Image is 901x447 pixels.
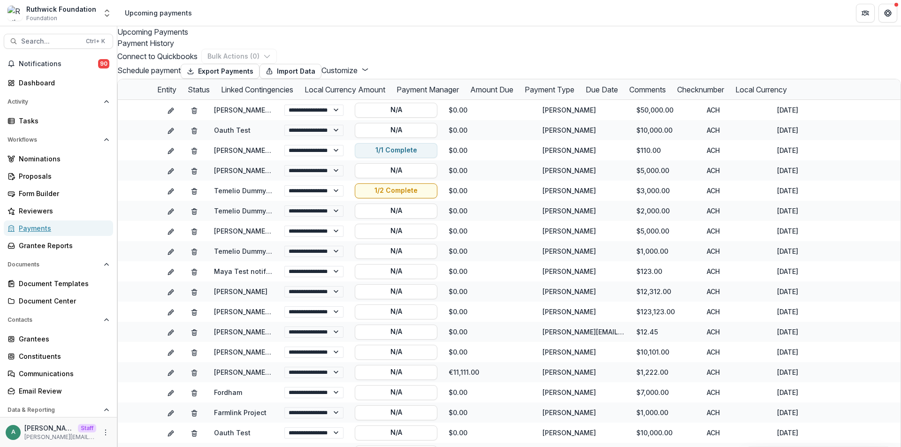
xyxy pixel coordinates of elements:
[443,261,537,281] div: $0.00
[191,186,198,196] button: delete
[542,287,596,296] div: [PERSON_NAME]
[443,120,537,140] div: $0.00
[191,226,198,236] button: delete
[167,287,175,296] button: edit
[117,26,901,38] a: Upcoming Payments
[355,103,437,118] button: N/A
[167,125,175,135] button: edit
[191,145,198,155] button: delete
[299,84,391,95] div: Local Currency Amount
[624,84,672,95] div: Comments
[4,168,113,184] a: Proposals
[519,84,580,95] div: Payment Type
[631,261,701,281] div: $123.00
[771,181,842,201] div: [DATE]
[542,327,625,337] div: [PERSON_NAME][EMAIL_ADDRESS][DOMAIN_NAME]
[465,84,519,95] div: Amount Due
[191,408,198,417] button: delete
[21,38,80,45] span: Search...
[214,126,251,134] a: Oauth Test
[730,79,793,99] div: Local Currency
[4,276,113,291] a: Document Templates
[443,362,537,382] div: €11,111.00
[167,307,175,317] button: edit
[19,78,106,88] div: Dashboard
[771,201,842,221] div: [DATE]
[519,79,580,99] div: Payment Type
[355,284,437,299] button: N/A
[631,402,701,423] div: $1,000.00
[542,428,596,438] div: [PERSON_NAME]
[771,281,842,302] div: [DATE]
[167,347,175,357] button: edit
[542,347,596,357] div: [PERSON_NAME]
[771,100,842,120] div: [DATE]
[11,429,15,435] div: anveet@trytemelio.com
[167,206,175,216] button: edit
[182,79,215,99] div: Status
[631,342,701,362] div: $10,101.00
[100,4,114,23] button: Open entity switcher
[730,84,793,95] div: Local Currency
[117,38,901,49] a: Payment History
[443,241,537,261] div: $0.00
[167,266,175,276] button: edit
[542,125,596,135] div: [PERSON_NAME]
[701,382,771,402] div: ACH
[8,98,100,105] span: Activity
[167,428,175,438] button: edit
[19,351,106,361] div: Constituents
[321,65,369,76] button: Customize
[191,246,198,256] button: delete
[631,221,701,241] div: $5,000.00
[214,328,287,336] a: [PERSON_NAME] TEST
[443,402,537,423] div: $0.00
[191,327,198,337] button: delete
[542,186,596,196] div: [PERSON_NAME]
[181,64,260,79] button: Export Payments
[214,247,360,255] a: Temelio Dummy nonprofittttttttt a4 sda16s5d
[19,386,106,396] div: Email Review
[167,408,175,417] button: edit
[542,105,596,115] div: [PERSON_NAME]
[4,113,113,129] a: Tasks
[701,402,771,423] div: ACH
[672,79,730,99] div: Checknumber
[191,347,198,357] button: delete
[443,322,537,342] div: $0.00
[631,201,701,221] div: $2,000.00
[215,79,299,99] div: Linked Contingencies
[701,100,771,120] div: ACH
[8,407,100,413] span: Data & Reporting
[542,206,596,216] div: [PERSON_NAME]
[443,302,537,322] div: $0.00
[542,226,596,236] div: [PERSON_NAME]
[167,226,175,236] button: edit
[355,143,437,158] button: 1/1 Complete
[672,84,730,95] div: Checknumber
[167,387,175,397] button: edit
[542,408,596,417] div: [PERSON_NAME]
[4,383,113,399] a: Email Review
[19,296,106,306] div: Document Center
[355,365,437,380] button: N/A
[214,368,287,376] a: [PERSON_NAME] TEST
[214,227,287,235] a: [PERSON_NAME] TEST
[355,244,437,259] button: N/A
[391,79,465,99] div: Payment Manager
[191,287,198,296] button: delete
[167,145,175,155] button: edit
[624,79,672,99] div: Comments
[19,334,106,344] div: Grantees
[4,238,113,253] a: Grantee Reports
[125,8,192,18] div: Upcoming payments
[878,4,897,23] button: Get Help
[443,160,537,181] div: $0.00
[631,140,701,160] div: $110.00
[19,223,106,233] div: Payments
[542,166,596,175] div: [PERSON_NAME]
[4,402,113,417] button: Open Data & Reporting
[771,362,842,382] div: [DATE]
[701,362,771,382] div: ACH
